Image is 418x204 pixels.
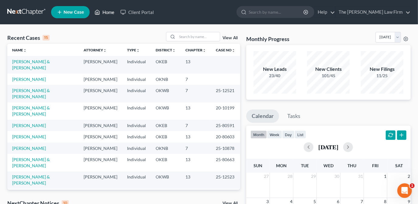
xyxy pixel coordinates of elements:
td: [PERSON_NAME] [79,56,122,73]
td: 25-12523 [211,171,240,189]
a: [PERSON_NAME] [12,146,46,151]
td: [PERSON_NAME] [79,120,122,131]
td: 13 [181,102,211,120]
input: Search by name... [177,32,220,41]
td: 13 [181,154,211,171]
i: unfold_more [172,49,176,52]
span: Sat [395,163,403,168]
td: 13 [181,131,211,142]
a: [PERSON_NAME] & [PERSON_NAME] [12,157,50,168]
td: 7 [181,189,211,200]
td: [PERSON_NAME] [79,102,122,120]
a: Districtunfold_more [156,48,176,52]
td: OKWB [151,102,181,120]
td: [PERSON_NAME] [79,74,122,85]
a: [PERSON_NAME] [12,123,46,128]
a: View All [223,36,238,40]
a: The [PERSON_NAME] Law Firm [336,7,410,18]
span: 28 [287,173,293,180]
div: New Leads [254,66,296,73]
input: Search by name... [249,6,304,18]
i: unfold_more [202,49,206,52]
a: Chapterunfold_more [185,48,206,52]
td: 20-10199 [211,102,240,120]
span: 31 [358,173,364,180]
a: [PERSON_NAME] & [PERSON_NAME] [12,88,50,99]
h2: [DATE] [318,144,338,150]
td: 7 [181,143,211,154]
td: 13 [181,171,211,189]
a: [PERSON_NAME] [12,77,46,82]
td: Individual [122,120,151,131]
span: Thu [347,163,356,168]
td: Individual [122,171,151,189]
td: Individual [122,143,151,154]
button: month [250,130,267,139]
td: OKEB [151,131,181,142]
button: list [295,130,306,139]
td: [PERSON_NAME] [79,154,122,171]
span: Wed [323,163,333,168]
a: Calendar [246,109,279,123]
i: unfold_more [136,49,140,52]
iframe: Intercom live chat [397,183,412,198]
button: week [267,130,282,139]
i: unfold_more [23,49,27,52]
a: Typeunfold_more [127,48,140,52]
td: 25-80663 [211,154,240,171]
td: 25-80591 [211,120,240,131]
a: Attorneyunfold_more [84,48,107,52]
td: [PERSON_NAME] [79,171,122,189]
td: [PERSON_NAME] [79,131,122,142]
div: New Filings [361,66,403,73]
td: Individual [122,131,151,142]
td: 25-12519 [211,189,240,200]
td: 25-10878 [211,143,240,154]
td: 25-12521 [211,85,240,102]
td: Individual [122,189,151,200]
td: [PERSON_NAME] [79,85,122,102]
div: 23/40 [254,73,296,79]
span: 2 [407,173,411,180]
span: 1 [410,183,415,188]
span: 1 [383,173,387,180]
a: Help [315,7,335,18]
td: 7 [181,85,211,102]
a: [PERSON_NAME] & [PERSON_NAME] [12,59,50,70]
i: unfold_more [232,49,235,52]
td: OKWB [151,189,181,200]
td: OKWB [151,85,181,102]
a: [PERSON_NAME] [12,134,46,139]
a: Tasks [282,109,306,123]
td: Individual [122,56,151,73]
td: Individual [122,74,151,85]
td: 20-80603 [211,131,240,142]
span: New Case [64,10,84,15]
span: Mon [276,163,287,168]
td: OKEB [151,120,181,131]
td: OKEB [151,154,181,171]
div: New Clients [307,66,350,73]
h3: Monthly Progress [246,35,289,43]
a: Case Nounfold_more [216,48,235,52]
td: OKEB [151,56,181,73]
a: Client Portal [117,7,157,18]
button: day [282,130,295,139]
td: 7 [181,74,211,85]
td: Individual [122,154,151,171]
td: 13 [181,56,211,73]
td: Individual [122,85,151,102]
td: [PERSON_NAME] [79,189,122,200]
a: [PERSON_NAME] & [PERSON_NAME] [12,174,50,185]
a: Nameunfold_more [12,48,27,52]
span: 29 [310,173,316,180]
span: 30 [334,173,340,180]
td: OKNB [151,74,181,85]
span: Sun [254,163,262,168]
span: Fri [372,163,378,168]
i: unfold_more [103,49,107,52]
div: 101/45 [307,73,350,79]
a: Home [92,7,117,18]
a: [PERSON_NAME] & [PERSON_NAME] [12,105,50,116]
td: [PERSON_NAME] [79,143,122,154]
